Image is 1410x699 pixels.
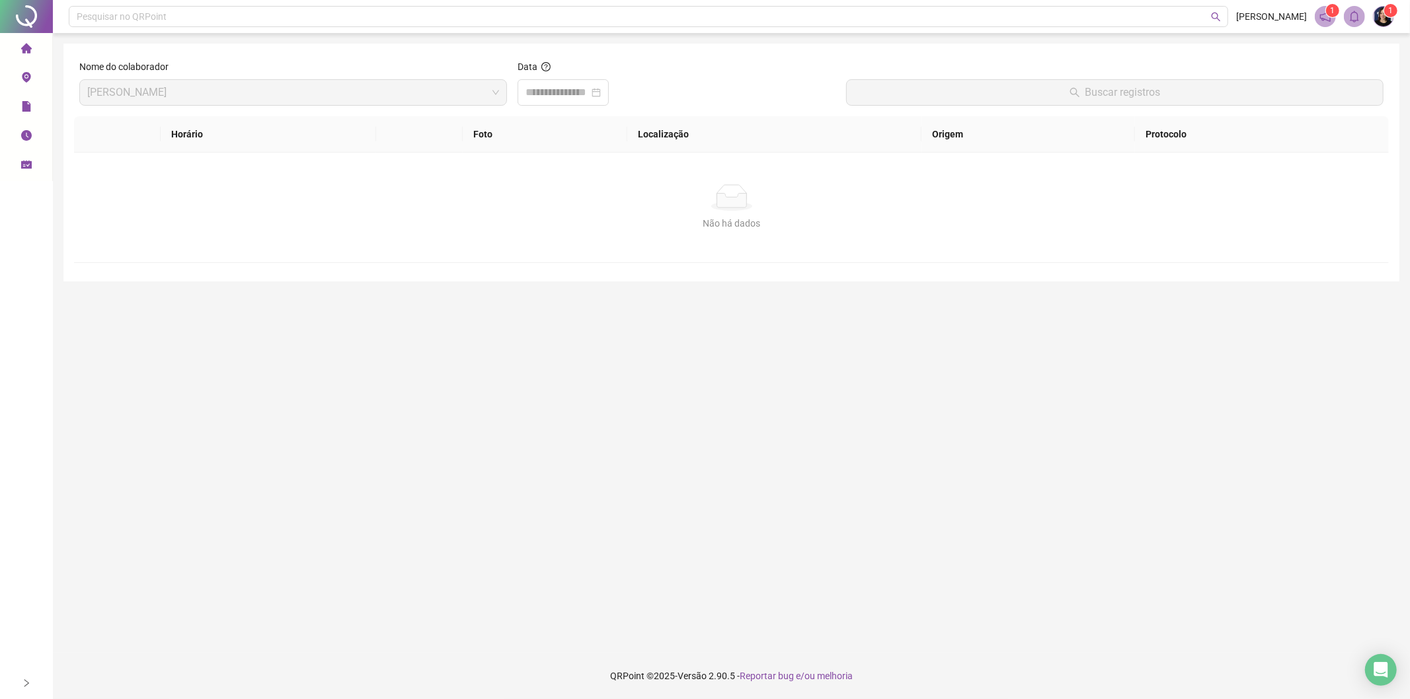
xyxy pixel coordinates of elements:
span: right [22,679,31,688]
span: home [21,37,32,63]
div: Não há dados [90,216,1373,231]
label: Nome do colaborador [79,59,177,74]
span: file [21,95,32,122]
div: Open Intercom Messenger [1365,654,1397,686]
span: question-circle [541,62,551,71]
th: Protocolo [1135,116,1389,153]
img: 65001 [1374,7,1393,26]
button: Buscar registros [846,79,1384,106]
span: schedule [21,153,32,180]
span: 1 [1331,6,1335,15]
sup: 1 [1326,4,1339,17]
span: 1 [1389,6,1393,15]
span: Reportar bug e/ou melhoria [740,671,853,681]
span: notification [1319,11,1331,22]
span: bell [1349,11,1360,22]
span: ANA ISABEL FERREIRA DE ARAÚJO PEREIRA [87,80,499,105]
th: Horário [161,116,377,153]
footer: QRPoint © 2025 - 2.90.5 - [53,653,1410,699]
span: [PERSON_NAME] [1236,9,1307,24]
span: clock-circle [21,124,32,151]
th: Origem [921,116,1135,153]
th: Localização [627,116,921,153]
span: environment [21,66,32,92]
th: Foto [463,116,627,153]
span: Versão [678,671,707,681]
sup: Atualize o seu contato no menu Meus Dados [1384,4,1397,17]
span: Data [518,61,537,72]
span: search [1211,12,1221,22]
